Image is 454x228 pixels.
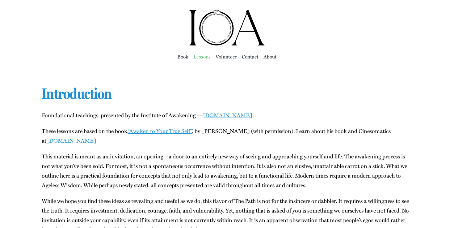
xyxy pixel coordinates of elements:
[188,9,266,46] img: Institute of Awakening
[42,85,111,102] a: Introduction
[188,8,266,16] a: ioa-logo
[202,111,252,119] a: [DOMAIN_NAME]
[263,52,277,61] a: About
[128,127,192,135] a: “Awak­en to Your True Self”
[242,52,259,61] a: Con­tact
[42,110,412,120] p: Foun­da­tion­al teach­ings, pre­sent­ed by the Insti­tute of Awak­en­ing —
[193,52,211,61] a: Lessons
[42,152,412,190] p: This mate­r­i­al is meant as an invi­ta­tion, an opening—a door to an entire­ly new way of see­in...
[216,52,237,61] a: Vol­un­teer
[46,136,96,144] a: [DOMAIN_NAME]
[42,126,412,145] p: These lessons are based on the book, , by [PERSON_NAME] (with per­mis­sion). Learn about his book...
[177,52,188,61] a: Book
[42,46,412,66] nav: Main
